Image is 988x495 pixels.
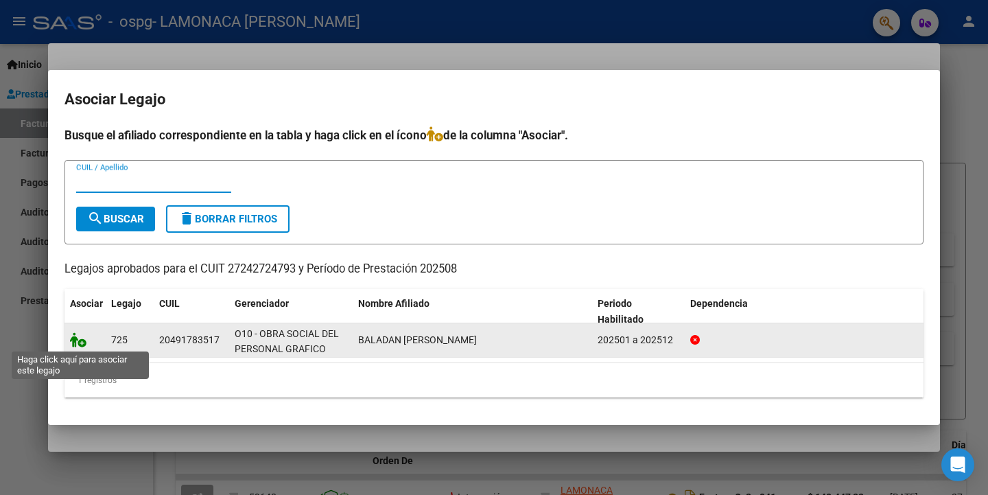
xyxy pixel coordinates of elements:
[598,298,644,325] span: Periodo Habilitado
[353,289,592,334] datatable-header-cell: Nombre Afiliado
[106,289,154,334] datatable-header-cell: Legajo
[592,289,685,334] datatable-header-cell: Periodo Habilitado
[159,332,220,348] div: 20491783517
[64,126,924,144] h4: Busque el afiliado correspondiente en la tabla y haga click en el ícono de la columna "Asociar".
[178,210,195,227] mat-icon: delete
[70,298,103,309] span: Asociar
[64,363,924,398] div: 1 registros
[166,205,290,233] button: Borrar Filtros
[358,298,430,309] span: Nombre Afiliado
[229,289,353,334] datatable-header-cell: Gerenciador
[64,87,924,113] h2: Asociar Legajo
[154,289,229,334] datatable-header-cell: CUIL
[111,298,141,309] span: Legajo
[87,210,104,227] mat-icon: search
[87,213,144,225] span: Buscar
[685,289,924,334] datatable-header-cell: Dependencia
[941,448,974,481] div: Open Intercom Messenger
[159,298,180,309] span: CUIL
[64,289,106,334] datatable-header-cell: Asociar
[690,298,748,309] span: Dependencia
[235,328,339,355] span: O10 - OBRA SOCIAL DEL PERSONAL GRAFICO
[598,332,679,348] div: 202501 a 202512
[64,261,924,278] p: Legajos aprobados para el CUIT 27242724793 y Período de Prestación 202508
[178,213,277,225] span: Borrar Filtros
[111,334,128,345] span: 725
[358,334,477,345] span: BALADAN ALCOBA AGUSTIN VALENTINO
[76,207,155,231] button: Buscar
[235,298,289,309] span: Gerenciador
